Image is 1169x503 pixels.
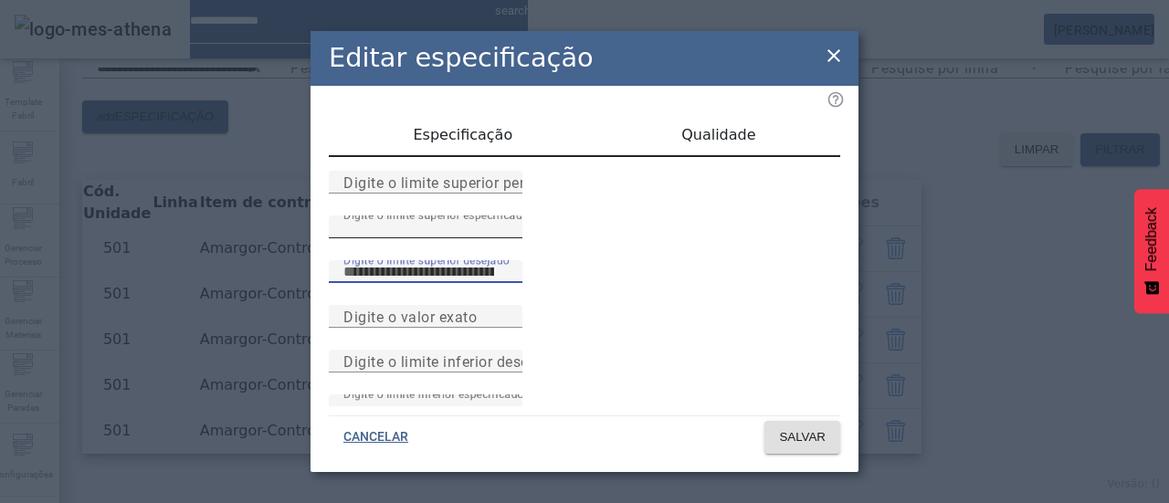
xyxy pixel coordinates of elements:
[681,128,755,142] span: Qualidade
[343,387,524,400] mat-label: Digite o limite inferior especificado
[1134,189,1169,313] button: Feedback - Mostrar pesquisa
[343,308,477,325] mat-label: Digite o valor exato
[343,428,408,446] span: CANCELAR
[1143,207,1160,271] span: Feedback
[413,128,512,142] span: Especificação
[329,421,423,454] button: CANCELAR
[764,421,840,454] button: SALVAR
[343,352,559,370] mat-label: Digite o limite inferior desejado
[779,428,826,446] span: SALVAR
[329,38,594,78] h2: Editar especificação
[343,208,529,221] mat-label: Digite o limite superior especificado
[343,173,568,191] mat-label: Digite o limite superior permitido
[343,253,510,266] mat-label: Digite o limite superior desejado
